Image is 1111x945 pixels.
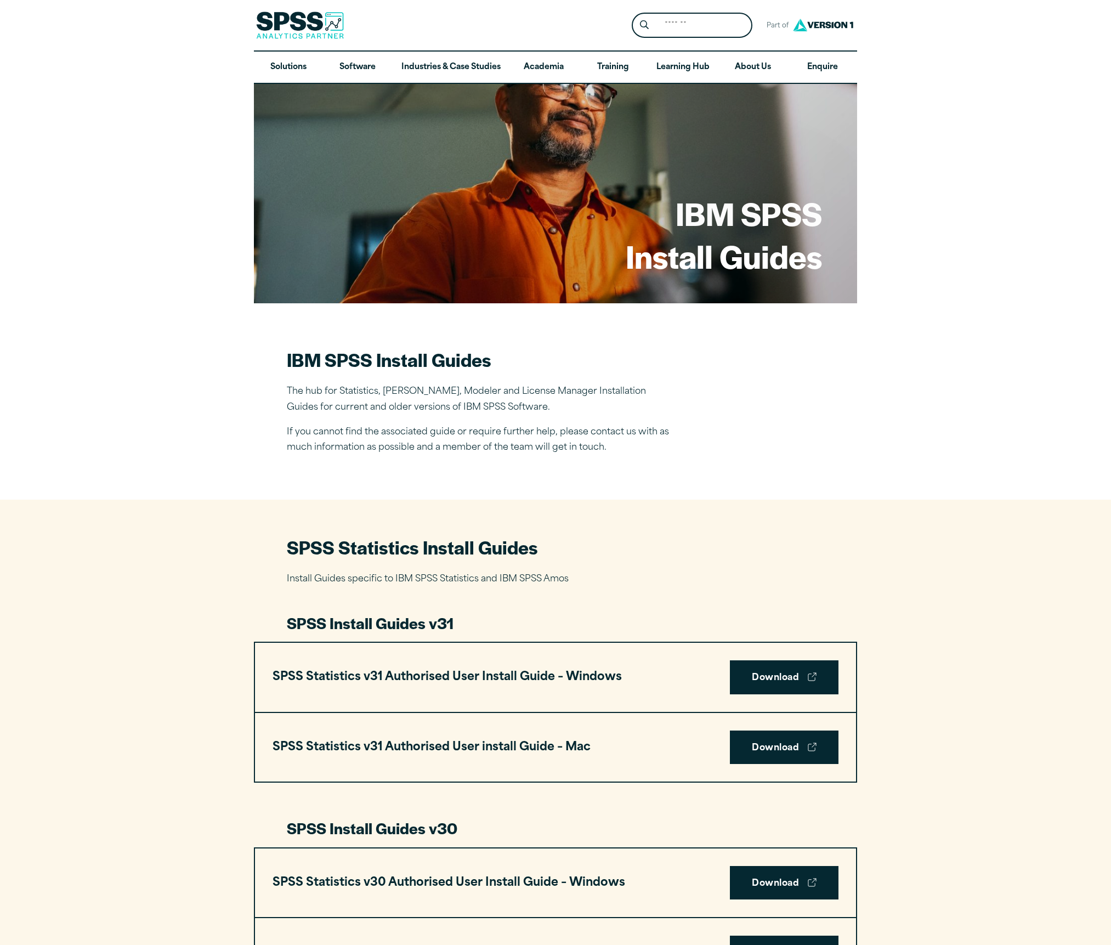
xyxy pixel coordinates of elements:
h3: SPSS Install Guides v31 [287,613,824,633]
h3: SPSS Install Guides v30 [287,818,824,839]
a: Solutions [254,52,323,83]
p: The hub for Statistics, [PERSON_NAME], Modeler and License Manager Installation Guides for curren... [287,384,671,416]
a: Download [730,866,838,900]
h2: IBM SPSS Install Guides [287,347,671,372]
h3: SPSS Statistics v30 Authorised User Install Guide – Windows [273,873,625,893]
h3: SPSS Statistics v31 Authorised User install Guide – Mac [273,737,591,758]
span: Part of [761,18,790,34]
a: Download [730,660,838,694]
a: Download [730,731,838,765]
a: Enquire [788,52,857,83]
img: Version1 Logo [790,15,856,35]
p: If you cannot find the associated guide or require further help, please contact us with as much i... [287,425,671,456]
h2: SPSS Statistics Install Guides [287,535,824,559]
h3: SPSS Statistics v31 Authorised User Install Guide – Windows [273,667,622,688]
a: Academia [509,52,579,83]
a: Learning Hub [648,52,718,83]
a: About Us [718,52,787,83]
form: Site Header Search Form [632,13,752,38]
a: Industries & Case Studies [393,52,509,83]
nav: Desktop version of site main menu [254,52,857,83]
p: Install Guides specific to IBM SPSS Statistics and IBM SPSS Amos [287,571,824,587]
a: Software [323,52,392,83]
h1: IBM SPSS Install Guides [626,192,822,277]
a: Training [579,52,648,83]
img: SPSS Analytics Partner [256,12,344,39]
svg: Search magnifying glass icon [640,20,649,30]
button: Search magnifying glass icon [634,15,655,36]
